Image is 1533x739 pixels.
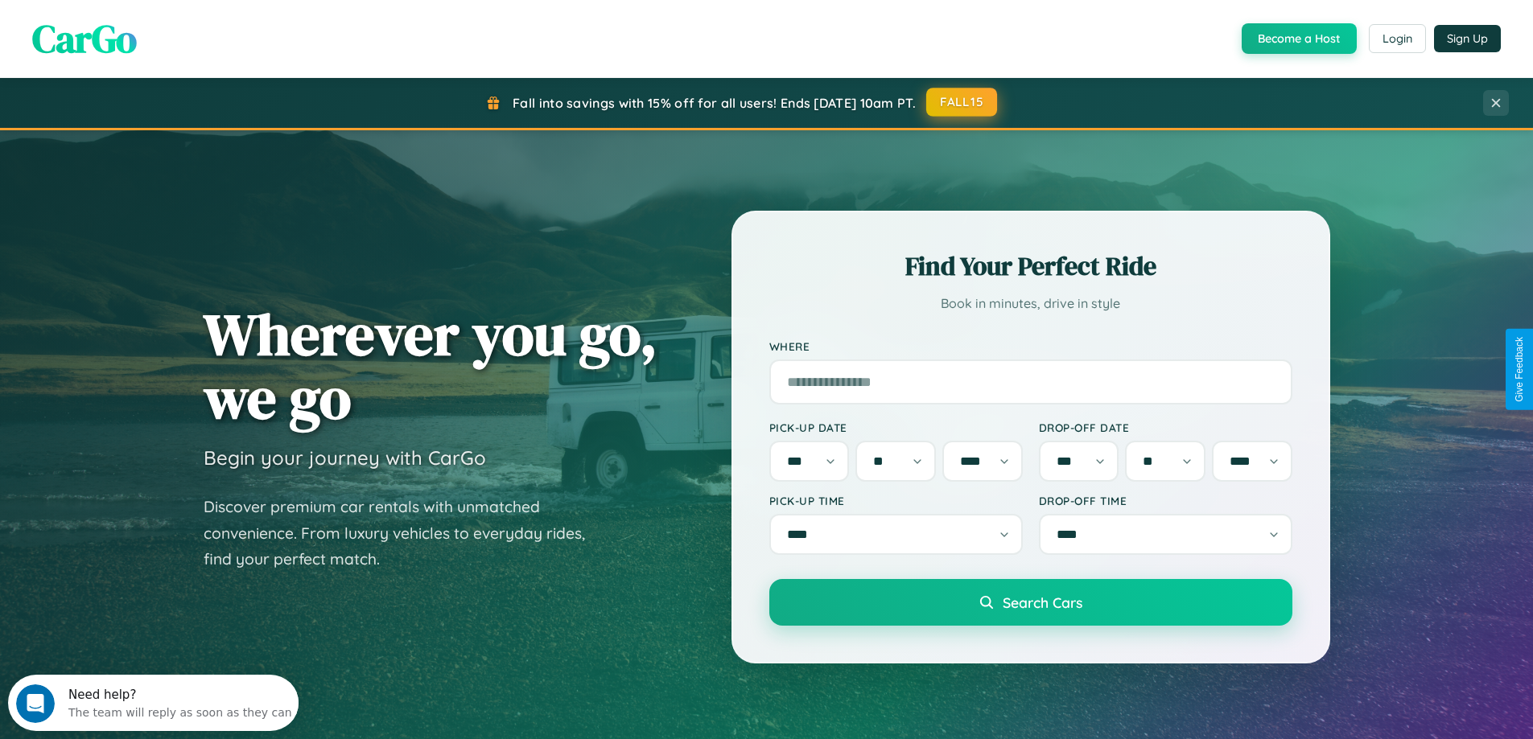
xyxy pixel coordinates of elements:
[769,494,1023,507] label: Pick-up Time
[1514,337,1525,402] div: Give Feedback
[1039,494,1292,507] label: Drop-off Time
[32,12,137,65] span: CarGo
[1003,593,1082,611] span: Search Cars
[1434,25,1501,52] button: Sign Up
[769,339,1292,353] label: Where
[513,95,916,111] span: Fall into savings with 15% off for all users! Ends [DATE] 10am PT.
[769,292,1292,315] p: Book in minutes, drive in style
[204,494,606,573] p: Discover premium car rentals with unmatched convenience. From luxury vehicles to everyday rides, ...
[769,421,1023,434] label: Pick-up Date
[1369,24,1426,53] button: Login
[16,684,55,723] iframe: Intercom live chat
[769,248,1292,284] h2: Find Your Perfect Ride
[1039,421,1292,434] label: Drop-off Date
[926,88,997,117] button: FALL15
[204,302,657,429] h1: Wherever you go, we go
[769,579,1292,626] button: Search Cars
[1242,23,1357,54] button: Become a Host
[204,445,486,470] h3: Begin your journey with CarGo
[60,27,284,43] div: The team will reply as soon as they can
[8,675,299,731] iframe: Intercom live chat discovery launcher
[6,6,299,51] div: Open Intercom Messenger
[60,14,284,27] div: Need help?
